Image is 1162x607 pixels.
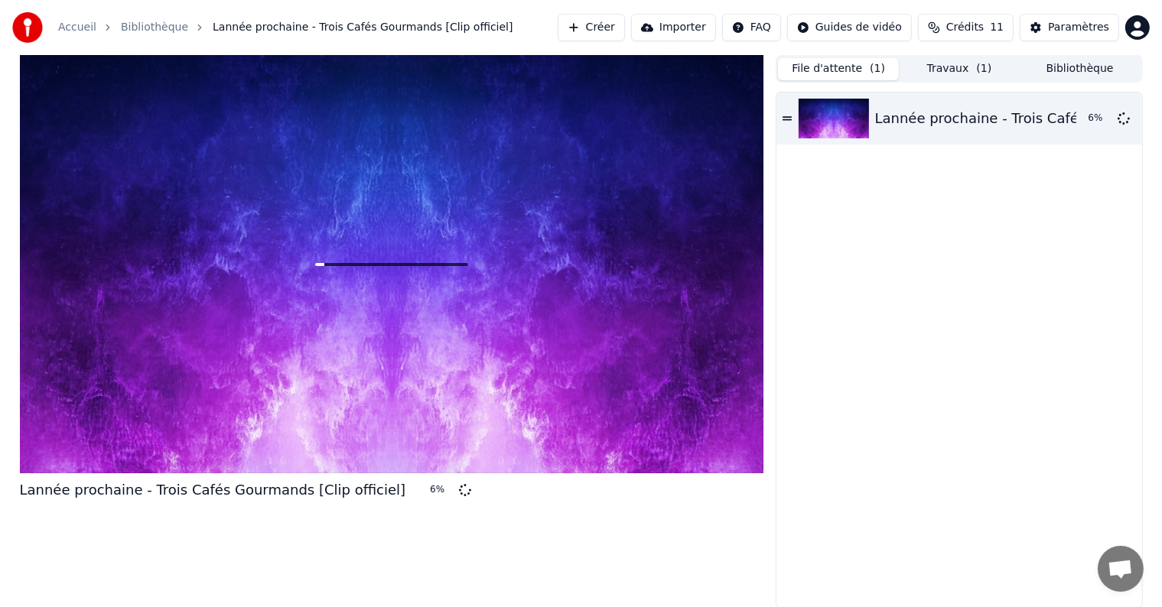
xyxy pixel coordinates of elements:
[58,20,513,35] nav: breadcrumb
[58,20,96,35] a: Accueil
[430,484,453,496] div: 6 %
[990,20,1004,35] span: 11
[722,14,781,41] button: FAQ
[12,12,43,43] img: youka
[1089,112,1112,125] div: 6 %
[1020,14,1119,41] button: Paramètres
[976,61,991,76] span: ( 1 )
[918,14,1014,41] button: Crédits11
[778,58,899,80] button: File d'attente
[1048,20,1109,35] div: Paramètres
[631,14,716,41] button: Importer
[946,20,984,35] span: Crédits
[899,58,1020,80] button: Travaux
[1098,546,1144,592] div: Ouvrir le chat
[558,14,625,41] button: Créer
[787,14,912,41] button: Guides de vidéo
[870,61,885,76] span: ( 1 )
[121,20,188,35] a: Bibliothèque
[213,20,513,35] span: Lannée prochaine - Trois Cafés Gourmands [Clip officiel]
[20,479,406,501] div: Lannée prochaine - Trois Cafés Gourmands [Clip officiel]
[1020,58,1141,80] button: Bibliothèque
